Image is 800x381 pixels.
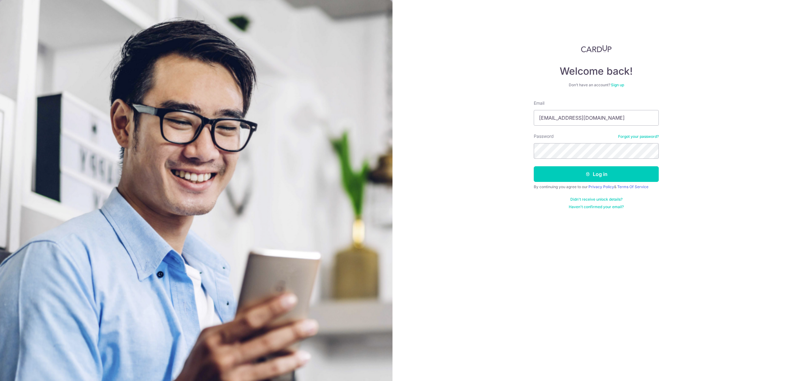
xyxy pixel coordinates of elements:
input: Enter your Email [534,110,659,126]
a: Privacy Policy [588,184,614,189]
a: Haven't confirmed your email? [569,204,624,209]
a: Sign up [611,83,624,87]
div: By continuing you agree to our & [534,184,659,189]
a: Didn't receive unlock details? [570,197,622,202]
a: Forgot your password? [618,134,659,139]
label: Email [534,100,544,106]
button: Log in [534,166,659,182]
a: Terms Of Service [617,184,648,189]
img: CardUp Logo [581,45,612,53]
label: Password [534,133,554,139]
h4: Welcome back! [534,65,659,78]
div: Don’t have an account? [534,83,659,88]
